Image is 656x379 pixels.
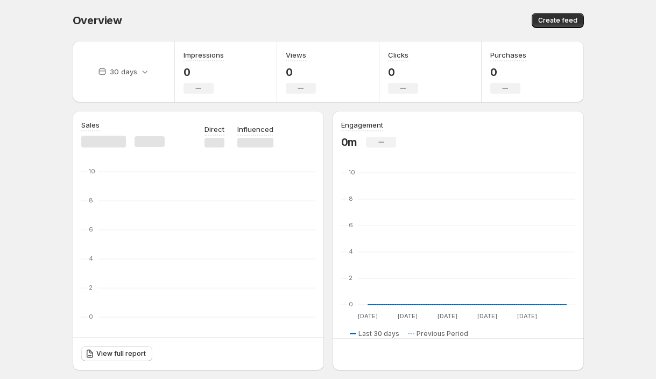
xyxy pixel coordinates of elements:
p: 0m [341,136,358,149]
text: 0 [89,313,93,320]
text: [DATE] [517,312,537,320]
span: Previous Period [417,329,468,338]
p: Direct [204,124,224,135]
h3: Sales [81,120,100,130]
text: 2 [349,274,352,282]
span: Create feed [538,16,577,25]
h3: Impressions [184,50,224,60]
text: 0 [349,300,353,308]
p: 0 [388,66,418,79]
h3: Purchases [490,50,526,60]
text: 6 [89,226,93,233]
span: View full report [96,349,146,358]
text: [DATE] [357,312,377,320]
text: [DATE] [437,312,457,320]
h3: Views [286,50,306,60]
text: 6 [349,221,353,229]
p: 0 [490,66,526,79]
text: 8 [89,196,93,204]
h3: Engagement [341,120,383,130]
text: 10 [89,167,95,175]
text: [DATE] [397,312,417,320]
text: 4 [349,248,353,255]
text: [DATE] [477,312,497,320]
text: 10 [349,169,355,176]
span: Last 30 days [358,329,399,338]
button: Create feed [532,13,584,28]
span: Overview [73,14,122,27]
text: 2 [89,284,93,291]
h3: Clicks [388,50,408,60]
text: 4 [89,255,93,262]
a: View full report [81,346,152,361]
p: Influenced [237,124,273,135]
p: 0 [184,66,224,79]
text: 8 [349,195,353,202]
p: 0 [286,66,316,79]
p: 30 days [110,66,137,77]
